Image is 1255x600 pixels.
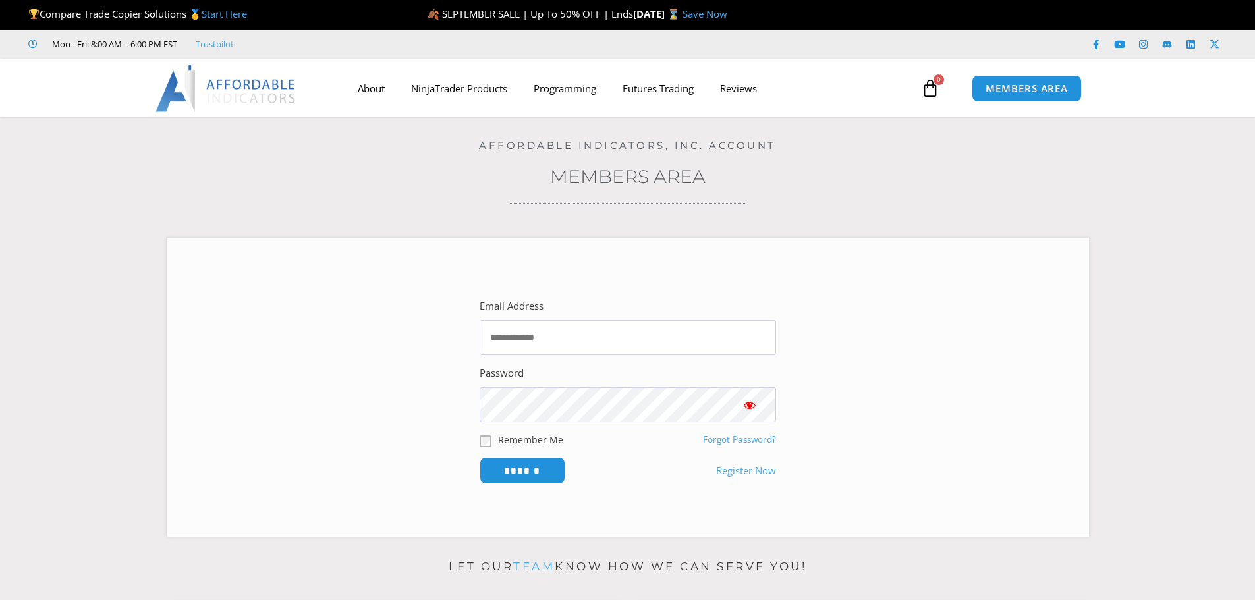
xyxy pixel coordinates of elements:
span: Compare Trade Copier Solutions 🥇 [28,7,247,20]
img: LogoAI | Affordable Indicators – NinjaTrader [155,65,297,112]
span: 0 [934,74,944,85]
a: Programming [520,73,609,103]
a: Trustpilot [196,36,234,52]
label: Password [480,364,524,383]
a: Futures Trading [609,73,707,103]
span: 🍂 SEPTEMBER SALE | Up To 50% OFF | Ends [427,7,633,20]
a: Affordable Indicators, Inc. Account [479,139,776,151]
a: Forgot Password? [703,433,776,445]
a: NinjaTrader Products [398,73,520,103]
span: Mon - Fri: 8:00 AM – 6:00 PM EST [49,36,177,52]
p: Let our know how we can serve you! [167,557,1089,578]
img: 🏆 [29,9,39,19]
a: Start Here [202,7,247,20]
label: Email Address [480,297,544,315]
a: Members Area [550,165,706,188]
a: team [513,560,555,573]
a: 0 [901,69,959,107]
a: About [345,73,398,103]
button: Show password [723,387,776,422]
label: Remember Me [498,433,563,447]
a: MEMBERS AREA [972,75,1082,102]
a: Save Now [683,7,727,20]
a: Reviews [707,73,770,103]
a: Register Now [716,462,776,480]
span: MEMBERS AREA [986,84,1068,94]
nav: Menu [345,73,918,103]
strong: [DATE] ⌛ [633,7,683,20]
